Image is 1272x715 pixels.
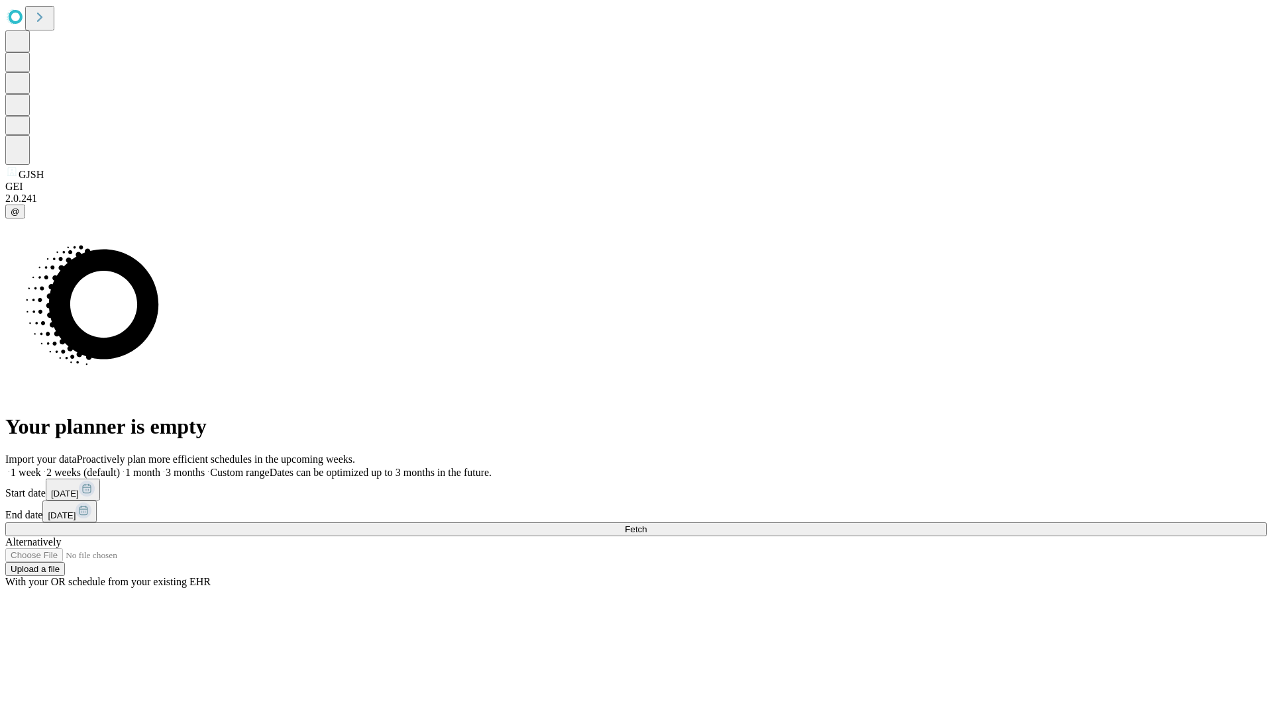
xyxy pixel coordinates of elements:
span: [DATE] [51,489,79,499]
span: 1 week [11,467,41,478]
span: Alternatively [5,536,61,548]
span: Proactively plan more efficient schedules in the upcoming weeks. [77,453,355,465]
span: Dates can be optimized up to 3 months in the future. [270,467,492,478]
button: @ [5,205,25,218]
span: With your OR schedule from your existing EHR [5,576,211,587]
button: [DATE] [46,479,100,501]
button: Fetch [5,522,1267,536]
span: [DATE] [48,510,76,520]
span: Custom range [210,467,269,478]
span: Import your data [5,453,77,465]
span: @ [11,207,20,216]
div: End date [5,501,1267,522]
button: Upload a file [5,562,65,576]
span: GJSH [19,169,44,180]
h1: Your planner is empty [5,414,1267,439]
span: 1 month [125,467,160,478]
span: 3 months [166,467,205,478]
div: GEI [5,181,1267,193]
button: [DATE] [42,501,97,522]
span: Fetch [625,524,647,534]
div: 2.0.241 [5,193,1267,205]
div: Start date [5,479,1267,501]
span: 2 weeks (default) [46,467,120,478]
